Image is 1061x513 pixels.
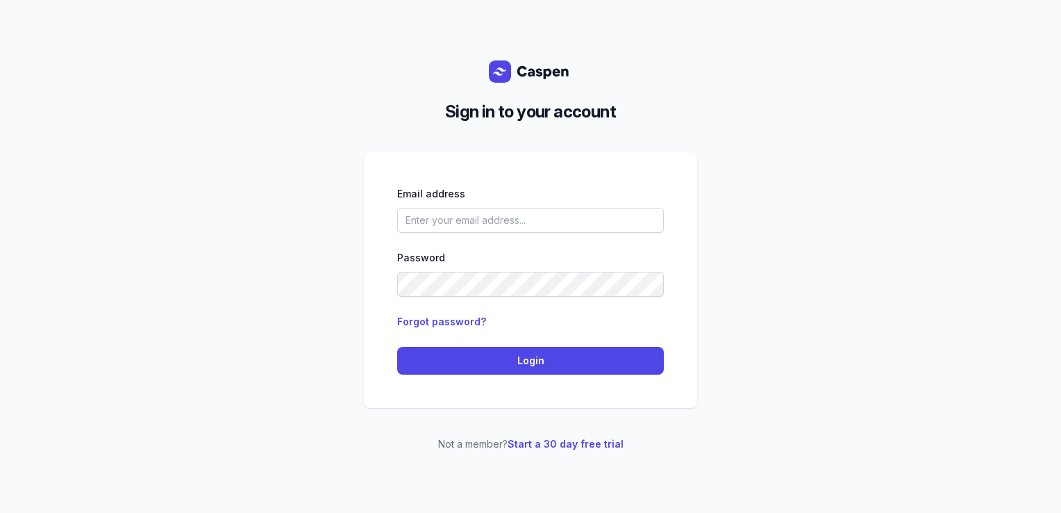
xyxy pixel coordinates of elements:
[406,352,655,369] span: Login
[397,316,486,327] a: Forgot password?
[397,186,664,202] div: Email address
[397,208,664,233] input: Enter your email address...
[375,99,686,124] h2: Sign in to your account
[508,438,624,450] a: Start a 30 day free trial
[364,436,697,453] p: Not a member?
[397,347,664,375] button: Login
[397,250,664,266] div: Password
